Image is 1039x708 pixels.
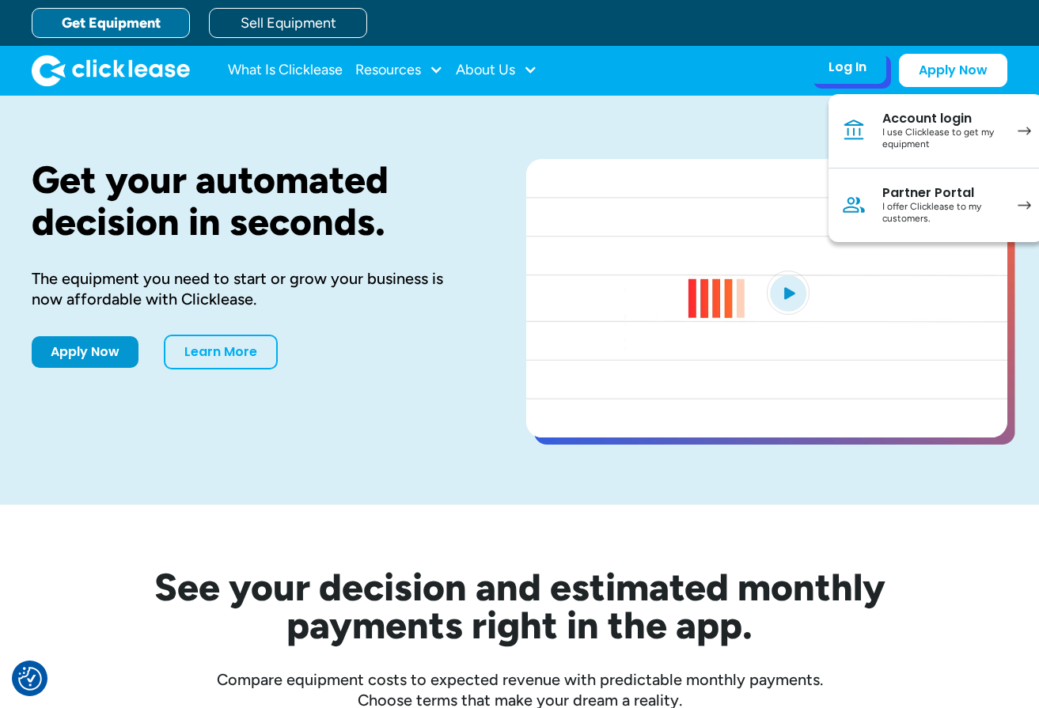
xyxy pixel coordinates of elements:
div: About Us [456,55,537,86]
a: home [32,55,190,86]
div: Log In [829,59,866,75]
img: Blue play button logo on a light blue circular background [767,271,810,315]
h2: See your decision and estimated monthly payments right in the app. [77,568,963,644]
a: Apply Now [32,336,138,368]
img: Person icon [841,192,866,218]
a: open lightbox [526,159,1007,437]
h1: Get your automated decision in seconds. [32,159,476,243]
button: Consent Preferences [18,667,42,691]
div: Resources [355,55,443,86]
div: Account login [882,111,1002,127]
img: Revisit consent button [18,667,42,691]
img: Clicklease logo [32,55,190,86]
div: I use Clicklease to get my equipment [882,127,1002,151]
img: Bank icon [841,118,866,143]
a: Get Equipment [32,8,190,38]
img: arrow [1018,201,1031,210]
a: Learn More [164,335,278,369]
a: What Is Clicklease [228,55,343,86]
div: The equipment you need to start or grow your business is now affordable with Clicklease. [32,268,476,309]
a: Apply Now [899,54,1007,87]
a: Sell Equipment [209,8,367,38]
div: Partner Portal [882,185,1002,201]
img: arrow [1018,127,1031,135]
div: I offer Clicklease to my customers. [882,201,1002,225]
